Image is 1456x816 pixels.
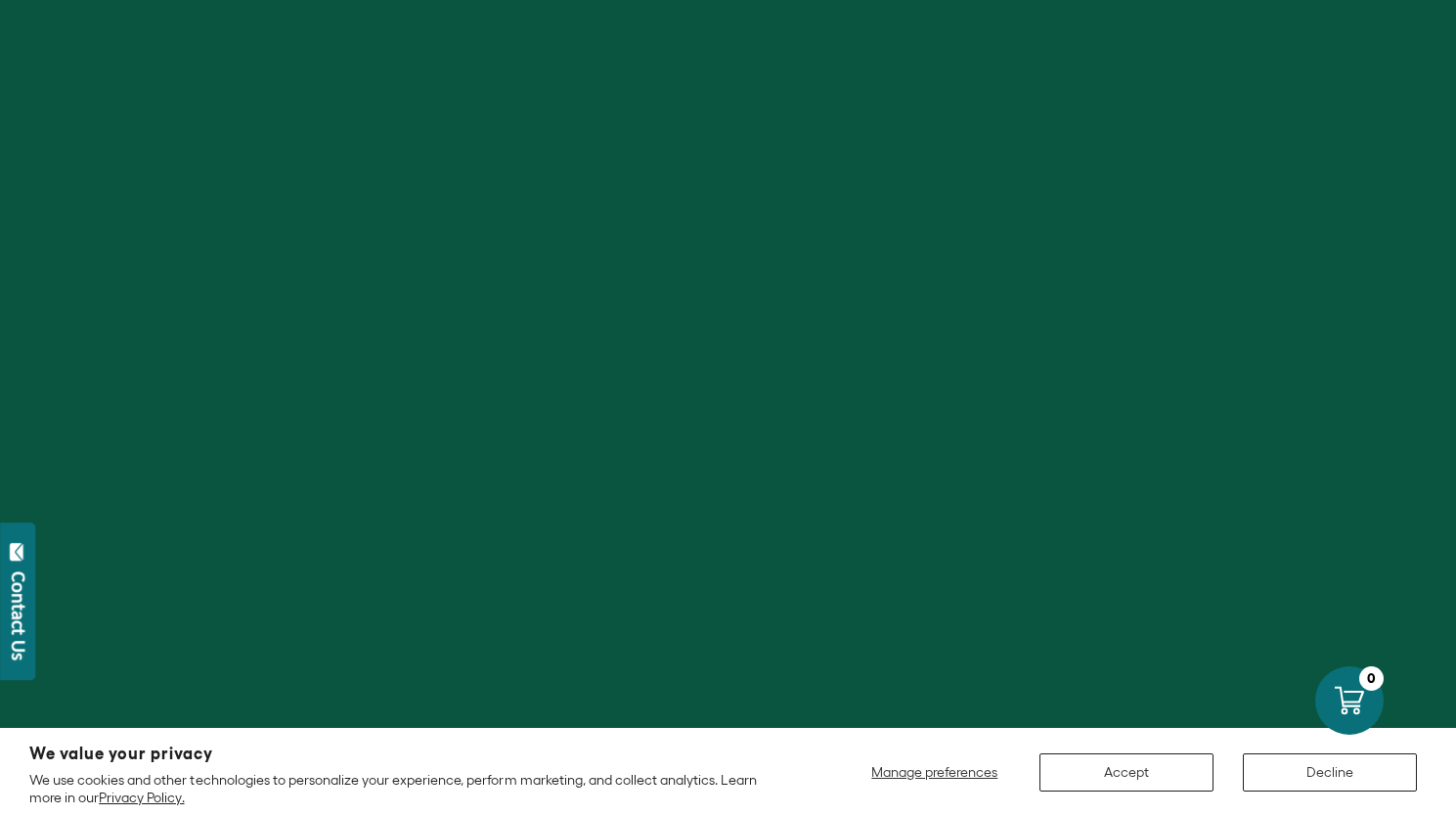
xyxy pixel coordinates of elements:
button: Manage preferences [860,753,1010,792]
button: Decline [1243,753,1417,792]
a: Privacy Policy. [99,790,184,805]
div: Contact Us [9,571,28,660]
p: We use cookies and other technologies to personalize your experience, perform marketing, and coll... [29,771,790,806]
div: 0 [1359,666,1384,691]
button: Accept [1039,753,1213,792]
span: Manage preferences [871,764,997,780]
h2: We value your privacy [29,746,790,762]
